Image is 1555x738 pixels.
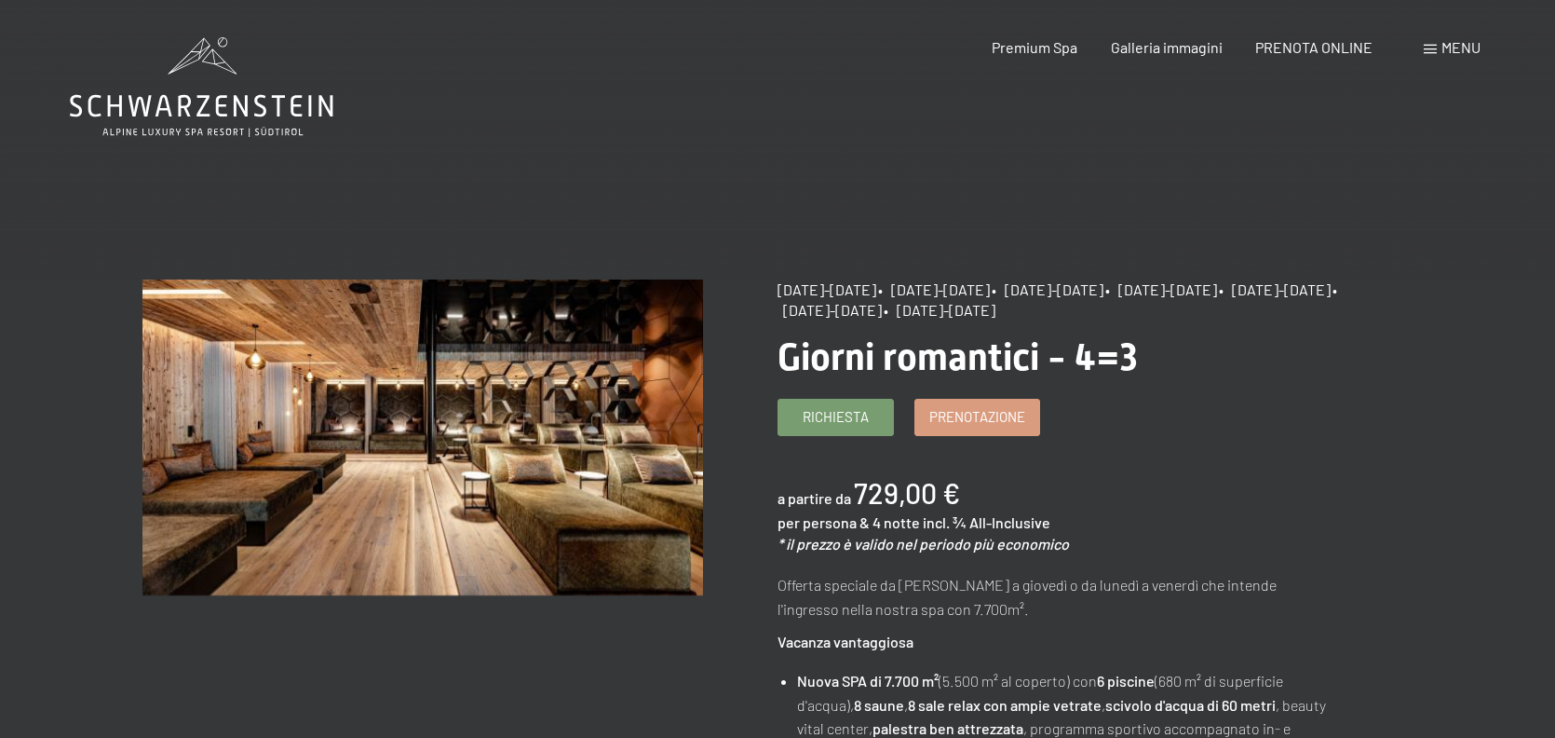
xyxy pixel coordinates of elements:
[777,280,876,298] span: [DATE]-[DATE]
[1105,280,1217,298] span: • [DATE]-[DATE]
[923,513,1050,531] span: incl. ¾ All-Inclusive
[872,513,920,531] span: 4 notte
[908,696,1102,714] strong: 8 sale relax con ampie vetrate
[1097,672,1155,690] strong: 6 piscine
[1111,38,1223,56] a: Galleria immagini
[777,573,1339,621] p: Offerta speciale da [PERSON_NAME] a giovedì o da lunedì a venerdì che intende l'ingresso nella no...
[777,535,1069,553] em: * il prezzo è valido nel periodo più economico
[854,696,904,714] strong: 8 saune
[1255,38,1372,56] a: PRENOTA ONLINE
[854,476,960,510] b: 729,00 €
[777,335,1138,379] span: Giorni romantici - 4=3
[142,280,704,595] img: Giorni romantici - 4=3
[1105,696,1276,714] strong: scivolo d'acqua di 60 metri
[778,400,893,435] a: Richiesta
[1441,38,1481,56] span: Menu
[777,489,851,507] span: a partire da
[777,513,870,531] span: per persona &
[1219,280,1331,298] span: • [DATE]-[DATE]
[797,672,939,690] strong: Nuova SPA di 7.700 m²
[992,38,1077,56] a: Premium Spa
[872,719,1023,737] strong: palestra ben attrezzata
[929,407,1025,427] span: Prenotazione
[992,280,1103,298] span: • [DATE]-[DATE]
[777,633,913,650] strong: Vacanza vantaggiosa
[803,407,869,427] span: Richiesta
[878,280,990,298] span: • [DATE]-[DATE]
[884,301,995,319] span: • [DATE]-[DATE]
[915,400,1039,435] a: Prenotazione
